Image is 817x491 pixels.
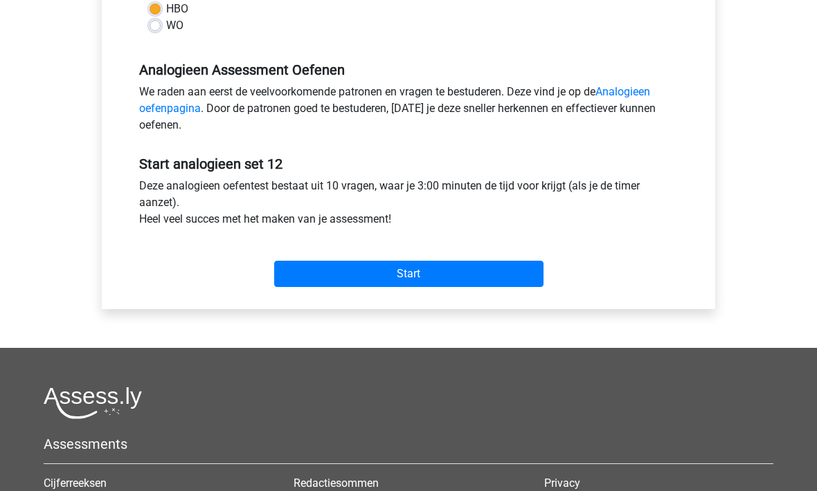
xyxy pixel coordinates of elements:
[274,261,544,287] input: Start
[166,1,188,17] label: HBO
[44,476,107,490] a: Cijferreeksen
[294,476,379,490] a: Redactiesommen
[44,387,142,419] img: Assessly logo
[166,17,183,34] label: WO
[139,156,678,172] h5: Start analogieen set 12
[139,62,678,78] h5: Analogieen Assessment Oefenen
[544,476,580,490] a: Privacy
[129,178,688,233] div: Deze analogieen oefentest bestaat uit 10 vragen, waar je 3:00 minuten de tijd voor krijgt (als je...
[129,84,688,139] div: We raden aan eerst de veelvoorkomende patronen en vragen te bestuderen. Deze vind je op de . Door...
[44,436,773,452] h5: Assessments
